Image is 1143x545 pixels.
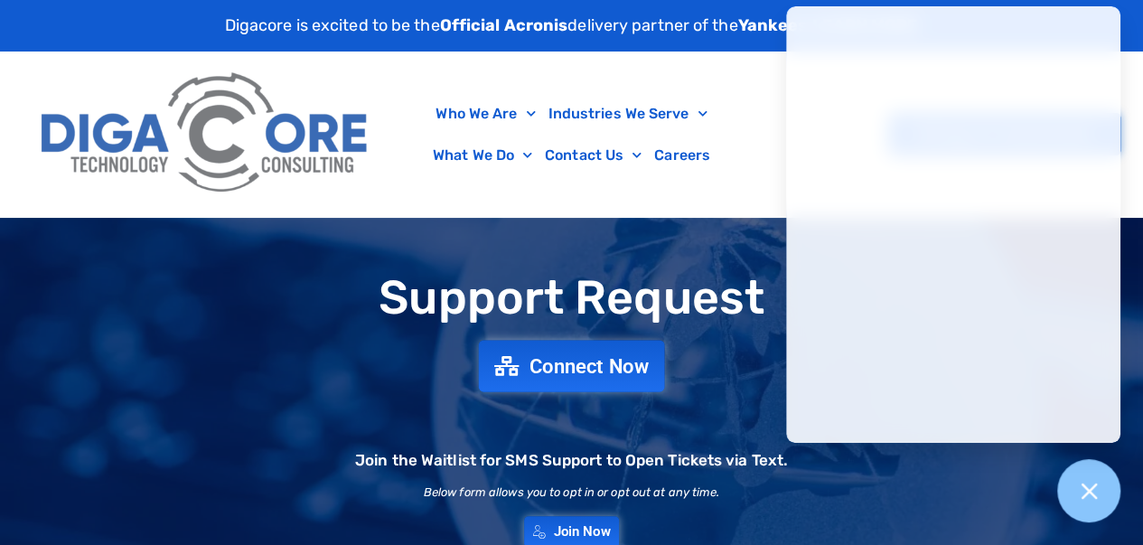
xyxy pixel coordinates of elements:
[426,135,539,176] a: What We Do
[479,340,665,391] a: Connect Now
[424,486,720,498] h2: Below form allows you to opt in or opt out at any time.
[529,356,649,376] span: Connect Now
[440,15,568,35] strong: Official Acronis
[225,14,919,38] p: Digacore is excited to be the delivery partner of the .
[429,93,541,135] a: Who We Are
[648,135,717,176] a: Careers
[9,272,1134,324] h1: Support Request
[355,453,788,468] h2: Join the Waitlist for SMS Support to Open Tickets via Text.
[32,61,379,208] img: Digacore Logo
[539,135,648,176] a: Contact Us
[541,93,713,135] a: Industries We Serve
[786,6,1120,443] iframe: Chatgenie Messenger
[738,15,808,35] strong: Yankees
[389,93,754,176] nav: Menu
[554,525,611,539] span: Join Now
